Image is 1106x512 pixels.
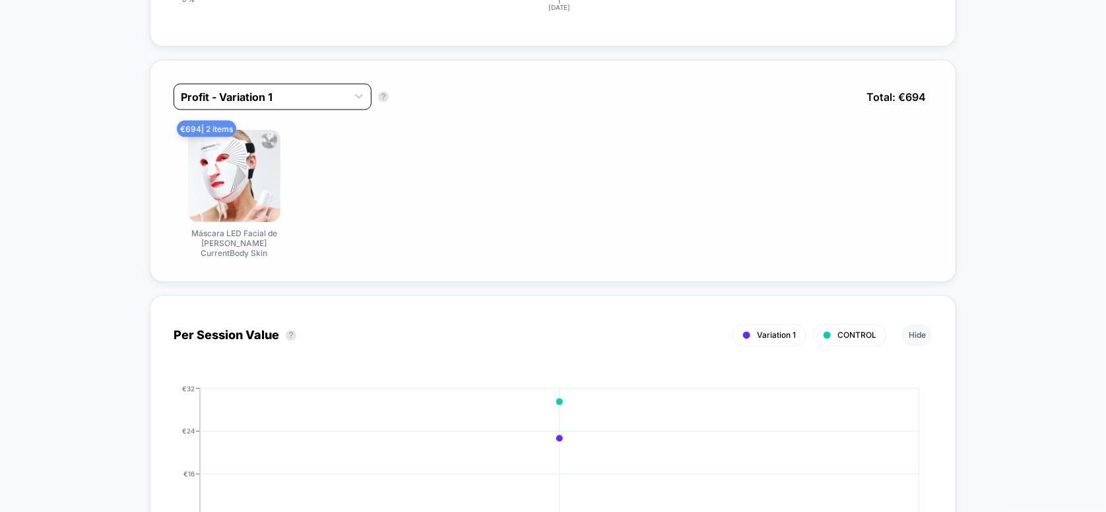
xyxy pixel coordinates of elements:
button: ? [286,331,296,341]
span: Total: € 694 [860,84,932,110]
tspan: €16 [183,470,195,478]
span: € 694 | 2 items [177,121,236,137]
button: Hide [902,325,932,346]
tspan: €32 [182,385,195,393]
span: Variation 1 [757,331,796,340]
img: Máscara LED Facial de Luz Roja CurrentBody Skin [188,130,280,222]
span: Máscara LED Facial de [PERSON_NAME] CurrentBody Skin [185,229,284,259]
tspan: [DATE] [549,3,571,11]
tspan: €24 [182,427,195,435]
button: ? [378,92,389,102]
span: CONTROL [837,331,876,340]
